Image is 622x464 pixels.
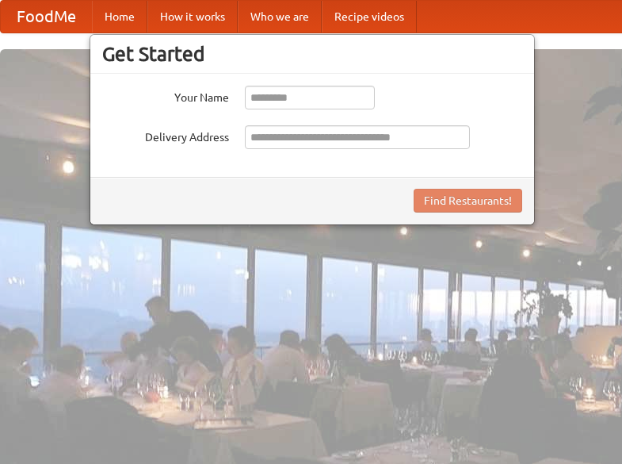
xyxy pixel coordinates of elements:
[1,1,92,33] a: FoodMe
[92,1,147,33] a: Home
[102,125,229,145] label: Delivery Address
[238,1,322,33] a: Who we are
[102,42,522,66] h3: Get Started
[102,86,229,105] label: Your Name
[147,1,238,33] a: How it works
[414,189,522,213] button: Find Restaurants!
[322,1,417,33] a: Recipe videos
